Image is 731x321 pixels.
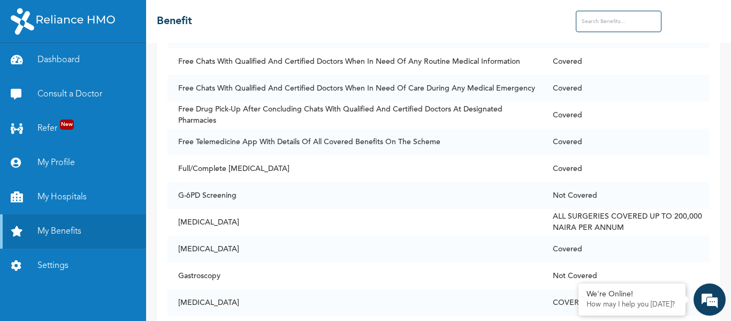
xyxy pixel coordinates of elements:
td: Covered [542,48,710,75]
span: Conversation [5,285,105,293]
div: FAQs [105,266,204,300]
td: Covered [542,129,710,155]
td: Free Drug Pick-Up After Concluding Chats With Qualified And Certified Doctors At Designated Pharm... [167,102,542,129]
img: RelianceHMO's Logo [11,8,115,35]
div: Minimize live chat window [176,5,201,31]
span: New [60,120,74,130]
td: Covered [542,102,710,129]
input: Search Benefits... [576,11,661,32]
td: Full/Complete [MEDICAL_DATA] [167,155,542,182]
td: [MEDICAL_DATA] [167,236,542,263]
td: COVERED [542,289,710,316]
td: [MEDICAL_DATA] [167,289,542,316]
div: Chat with us now [56,60,180,74]
img: d_794563401_company_1708531726252_794563401 [20,54,43,80]
td: Not Covered [542,263,710,289]
p: How may I help you today? [587,301,677,309]
td: Free Telemedicine App With Details Of All Covered Benefits On The Scheme [167,129,542,155]
td: Not Covered [542,182,710,209]
h2: Benefit [157,13,192,29]
td: ALL SURGERIES COVERED UP TO 200,000 NAIRA PER ANNUM [542,209,710,236]
td: [MEDICAL_DATA] [167,209,542,236]
td: Free Chats With Qualified And Certified Doctors When In Need Of Care During Any Medical Emergency [167,75,542,102]
td: Gastroscopy [167,263,542,289]
td: Covered [542,155,710,182]
div: We're Online! [587,290,677,299]
span: We're online! [62,103,148,211]
td: Covered [542,75,710,102]
td: Free Chats With Qualified And Certified Doctors When In Need Of Any Routine Medical Information [167,48,542,75]
td: Covered [542,236,710,263]
td: G-6PD Screening [167,182,542,209]
textarea: Type your message and hit 'Enter' [5,229,204,266]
